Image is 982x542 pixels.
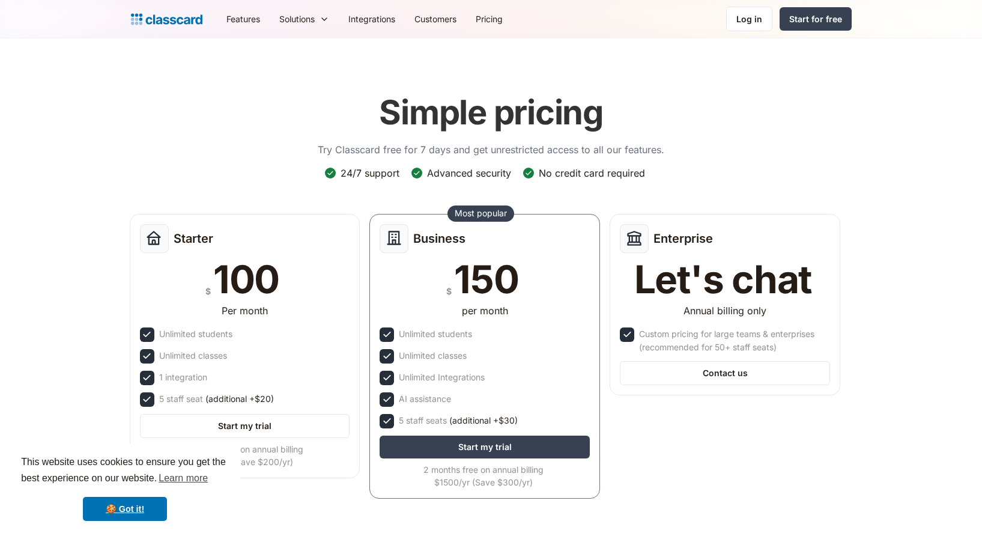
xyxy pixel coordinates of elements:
h2: Enterprise [653,231,713,246]
a: dismiss cookie message [83,497,167,521]
h2: Business [413,231,465,246]
a: Log in [726,7,772,31]
div: Solutions [279,13,315,25]
div: 150 [454,260,518,299]
p: Try Classcard free for 7 days and get unrestricted access to all our features. [318,142,664,157]
div: Let's chat [634,260,812,299]
a: Contact us [620,361,830,385]
a: Customers [405,5,466,32]
div: 5 staff seats [399,414,518,427]
div: Unlimited students [159,327,232,341]
span: (additional +$20) [205,392,274,406]
div: Log in [736,13,762,25]
div: Unlimited students [399,327,472,341]
div: Advanced security [427,166,511,180]
div: 100 [213,260,279,299]
a: Pricing [466,5,512,32]
a: learn more about cookies [157,469,210,487]
div: Start for free [789,13,842,25]
div: cookieconsent [10,443,240,532]
div: 24/7 support [341,166,399,180]
div: 2 months free on annual billing $1000/yr (Save $200/yr) [140,443,348,468]
div: 1 integration [159,371,207,384]
div: No credit card required [539,166,645,180]
a: Start for free [780,7,852,31]
a: home [131,11,202,28]
span: This website uses cookies to ensure you get the best experience on our website. [21,455,229,487]
div: Annual billing only [683,303,766,318]
span: (additional +$30) [449,414,518,427]
a: Features [217,5,270,32]
div: 5 staff seat [159,392,274,406]
div: per month [462,303,508,318]
div: Unlimited Integrations [399,371,485,384]
div: Per month [222,303,268,318]
div: Most popular [455,207,507,219]
div: Custom pricing for large teams & enterprises (recommended for 50+ staff seats) [639,327,828,354]
h1: Simple pricing [379,93,603,133]
div: Unlimited classes [159,349,227,362]
div: Unlimited classes [399,349,467,362]
a: Start my trial [380,436,590,458]
div: 2 months free on annual billing $1500/yr (Save $300/yr) [380,463,587,489]
div: AI assistance [399,392,451,406]
a: Integrations [339,5,405,32]
div: $ [446,284,452,299]
h2: Starter [174,231,213,246]
a: Start my trial [140,414,350,438]
div: Solutions [270,5,339,32]
div: $ [205,284,211,299]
